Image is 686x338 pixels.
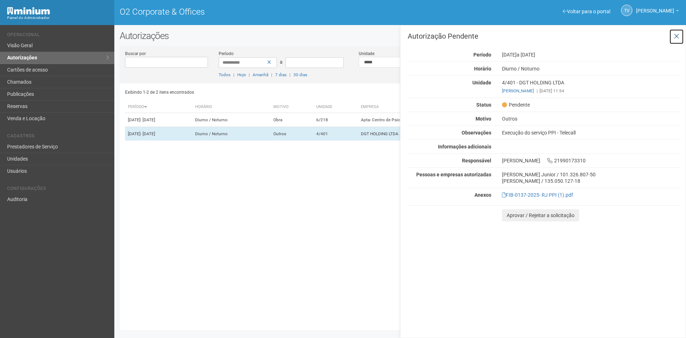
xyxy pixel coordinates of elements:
strong: Pessoas e empresas autorizadas [416,172,491,177]
strong: Status [476,102,491,108]
strong: Observações [462,130,491,136]
strong: Anexos [474,192,491,198]
h1: O2 Corporate & Offices [120,7,395,16]
span: | [233,72,234,77]
div: Painel do Administrador [7,15,109,21]
div: Diurno / Noturno [497,65,686,72]
span: | [537,88,538,93]
div: [PERSON_NAME] / 135.050.127-18 [502,178,680,184]
h3: Autorização Pendente [408,33,680,40]
th: Empresa [358,101,499,113]
button: Aprovar / Rejeitar a solicitação [502,209,579,221]
strong: Informações adicionais [438,144,491,150]
td: Apta- Centro de Psicoterapia Ltda [358,113,499,127]
td: Obra [270,113,314,127]
h2: Autorizações [120,30,681,41]
a: Hoje [237,72,246,77]
div: Exibindo 1-2 de 2 itens encontrados [125,87,398,98]
div: Execução do serviço PPI - Telecall [497,129,686,136]
div: [DATE] [497,52,686,58]
a: Todos [219,72,230,77]
span: - [DATE] [140,117,155,122]
td: [DATE] [125,127,192,141]
div: [PERSON_NAME] 21990173310 [497,157,686,164]
td: Diurno / Noturno [192,127,270,141]
img: Minium [7,7,50,15]
li: Cadastros [7,133,109,141]
th: Período [125,101,192,113]
div: Outros [497,116,686,122]
span: - [DATE] [140,131,155,136]
span: | [289,72,290,77]
td: [DATE] [125,113,192,127]
strong: Período [473,52,491,58]
a: [PERSON_NAME] [636,9,679,15]
a: TV [621,5,632,16]
strong: Unidade [472,80,491,85]
span: a [DATE] [517,52,535,58]
td: Diurno / Noturno [192,113,270,127]
td: DGT HOLDING LTDA [358,127,499,141]
label: Unidade [359,50,374,57]
strong: Responsável [462,158,491,163]
div: [DATE] 11:54 [502,88,680,94]
div: [PERSON_NAME] Junior / 101.326.807-50 [502,171,680,178]
strong: Horário [474,66,491,72]
span: | [271,72,272,77]
th: Unidade [313,101,358,113]
span: Thayane Vasconcelos Torres [636,1,674,14]
th: Motivo [270,101,314,113]
span: Pendente [502,102,530,108]
td: Outros [270,127,314,141]
td: 4/401 [313,127,358,141]
a: Voltar para o portal [563,9,610,14]
a: Amanhã [253,72,268,77]
strong: Motivo [476,116,491,122]
label: Buscar por [125,50,146,57]
a: FIB-0137-2025- RJ PPI (1).pdf [502,192,573,198]
label: Período [219,50,234,57]
span: a [280,59,283,65]
div: 4/401 - DGT HOLDING LTDA [497,79,686,94]
a: 30 dias [293,72,307,77]
th: Horário [192,101,270,113]
li: Operacional [7,32,109,40]
a: 7 dias [275,72,287,77]
span: | [249,72,250,77]
a: [PERSON_NAME] [502,88,534,93]
li: Configurações [7,186,109,194]
td: 6/218 [313,113,358,127]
